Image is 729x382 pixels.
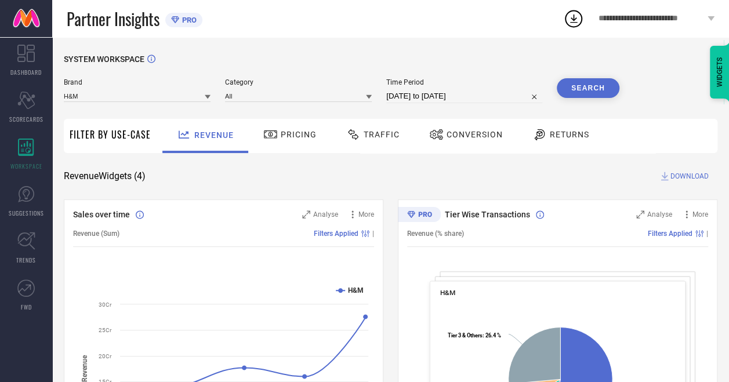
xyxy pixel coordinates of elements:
[445,210,530,219] span: Tier Wise Transactions
[281,130,317,139] span: Pricing
[64,54,144,64] span: SYSTEM WORKSPACE
[194,130,234,140] span: Revenue
[81,355,89,382] tspan: Revenue
[302,210,310,219] svg: Zoom
[563,8,584,29] div: Open download list
[448,332,501,338] text: : 26.4 %
[10,162,42,170] span: WORKSPACE
[313,210,338,219] span: Analyse
[179,16,197,24] span: PRO
[447,130,503,139] span: Conversion
[10,68,42,77] span: DASHBOARD
[706,230,708,238] span: |
[398,207,441,224] div: Premium
[648,230,692,238] span: Filters Applied
[386,78,542,86] span: Time Period
[364,130,400,139] span: Traffic
[99,327,112,333] text: 25Cr
[372,230,374,238] span: |
[358,210,374,219] span: More
[440,289,455,297] span: H&M
[67,7,159,31] span: Partner Insights
[73,230,119,238] span: Revenue (Sum)
[64,170,146,182] span: Revenue Widgets ( 4 )
[9,115,43,123] span: SCORECARDS
[99,301,112,308] text: 30Cr
[9,209,44,217] span: SUGGESTIONS
[636,210,644,219] svg: Zoom
[692,210,708,219] span: More
[314,230,358,238] span: Filters Applied
[16,256,36,264] span: TRENDS
[348,286,364,294] text: H&M
[73,210,130,219] span: Sales over time
[448,332,483,338] tspan: Tier 3 & Others
[99,353,112,359] text: 20Cr
[64,78,211,86] span: Brand
[225,78,372,86] span: Category
[70,128,151,141] span: Filter By Use-Case
[407,230,464,238] span: Revenue (% share)
[21,303,32,311] span: FWD
[386,89,542,103] input: Select time period
[670,170,709,182] span: DOWNLOAD
[647,210,672,219] span: Analyse
[557,78,619,98] button: Search
[550,130,589,139] span: Returns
